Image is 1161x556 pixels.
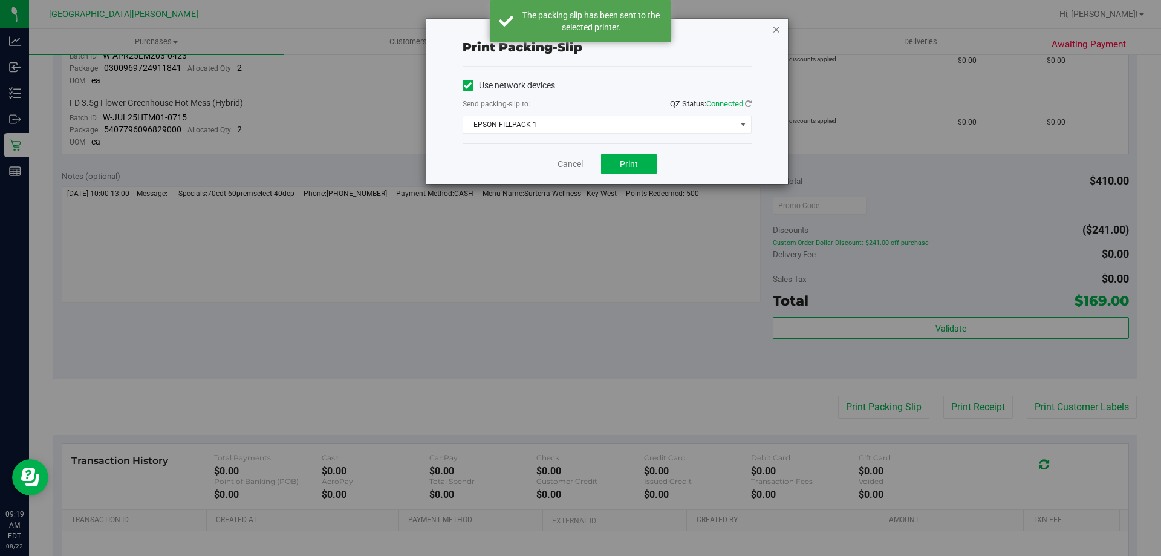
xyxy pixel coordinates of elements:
[463,116,736,133] span: EPSON-FILLPACK-1
[735,116,750,133] span: select
[558,158,583,171] a: Cancel
[620,159,638,169] span: Print
[520,9,662,33] div: The packing slip has been sent to the selected printer.
[670,99,752,108] span: QZ Status:
[463,99,530,110] label: Send packing-slip to:
[463,79,555,92] label: Use network devices
[463,40,582,54] span: Print packing-slip
[706,99,743,108] span: Connected
[601,154,657,174] button: Print
[12,459,48,495] iframe: Resource center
